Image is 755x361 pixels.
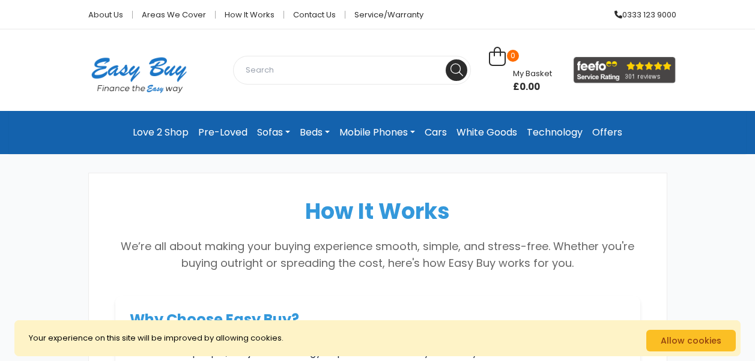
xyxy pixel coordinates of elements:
input: Search [233,56,471,85]
span: My Basket [513,68,552,79]
span: £0.00 [513,80,552,94]
a: Contact Us [284,11,345,19]
a: Service/Warranty [345,11,423,19]
a: Sofas [252,121,295,145]
a: Areas we cover [133,11,216,19]
a: 0 My Basket £0.00 [489,53,552,82]
a: 0333 123 9000 [605,11,676,19]
p: We’re all about making your buying experience smooth, simple, and stress-free. Whether you're buy... [115,238,640,272]
a: Technology [522,121,587,145]
span: 0 [507,50,519,62]
button: Allow cookies [646,330,736,351]
a: About Us [79,11,133,19]
a: Mobile Phones [335,121,420,145]
a: White Goods [452,121,522,145]
a: Beds [295,121,335,145]
h1: How It Works [115,200,640,224]
p: Your experience on this site will be improved by allowing cookies. [29,330,646,347]
a: Pre-Loved [193,121,252,145]
a: Love 2 Shop [128,121,193,145]
img: feefo_logo [574,57,676,83]
h2: Why Choose Easy Buy? [130,310,626,329]
a: Cars [420,121,452,145]
a: How it works [216,11,284,19]
a: Offers [587,121,627,145]
img: Easy Buy [79,41,199,109]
